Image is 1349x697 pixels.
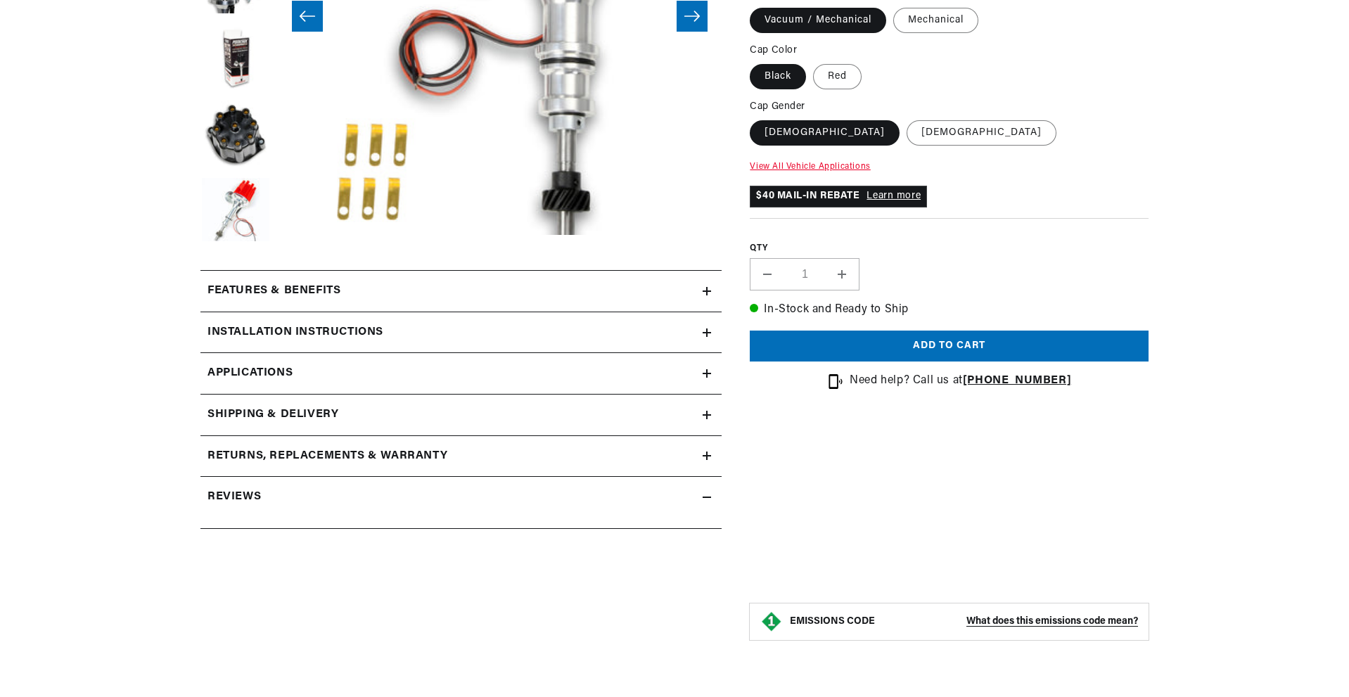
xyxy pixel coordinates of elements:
[207,364,293,383] span: Applications
[750,301,1149,319] p: In-Stock and Ready to Ship
[207,447,447,466] h2: Returns, Replacements & Warranty
[867,191,921,201] a: Learn more
[893,8,978,33] label: Mechanical
[207,282,340,300] h2: Features & Benefits
[200,477,722,518] summary: Reviews
[750,162,870,171] a: View All Vehicle Applications
[292,1,323,32] button: Slide left
[200,101,271,171] button: Load image 5 in gallery view
[750,8,886,33] label: Vacuum / Mechanical
[966,616,1138,627] strong: What does this emissions code mean?
[200,395,722,435] summary: Shipping & Delivery
[790,616,875,627] strong: EMISSIONS CODE
[963,375,1071,386] a: [PHONE_NUMBER]
[750,243,1149,255] label: QTY
[207,324,383,342] h2: Installation instructions
[813,64,862,89] label: Red
[200,312,722,353] summary: Installation instructions
[750,120,900,146] label: [DEMOGRAPHIC_DATA]
[750,43,798,58] legend: Cap Color
[200,353,722,395] a: Applications
[850,372,1071,390] p: Need help? Call us at
[760,610,783,633] img: Emissions code
[200,23,271,94] button: Load image 4 in gallery view
[907,120,1056,146] label: [DEMOGRAPHIC_DATA]
[750,186,927,207] p: $40 MAIL-IN REBATE
[207,406,338,424] h2: Shipping & Delivery
[790,615,1138,628] button: EMISSIONS CODEWhat does this emissions code mean?
[200,271,722,312] summary: Features & Benefits
[200,178,271,248] button: Load image 6 in gallery view
[207,488,261,506] h2: Reviews
[750,99,806,114] legend: Cap Gender
[750,64,806,89] label: Black
[677,1,708,32] button: Slide right
[750,331,1149,362] button: Add to cart
[200,436,722,477] summary: Returns, Replacements & Warranty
